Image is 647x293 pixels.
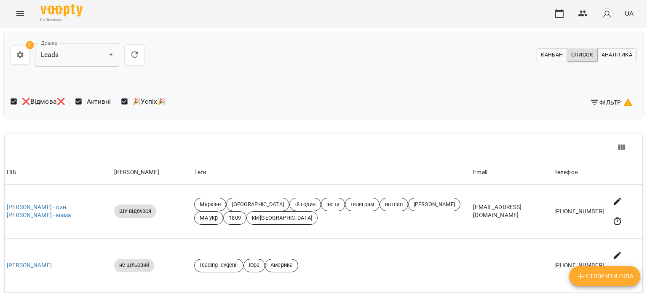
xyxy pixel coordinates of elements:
[10,3,30,24] button: Menu
[576,271,634,281] span: Створити Ліда
[597,48,636,61] button: Аналітика
[114,204,157,218] div: ШУ відбувся
[244,261,265,269] span: Юра
[602,50,632,59] span: Аналітика
[541,50,563,59] span: Канбан
[571,50,594,59] span: Список
[554,167,604,177] div: Телефон
[601,8,613,19] img: avatar_s.png
[195,261,243,269] span: reading_evgenii
[321,201,345,208] span: інста
[22,97,65,107] span: ❌Відмова❌
[553,239,606,293] td: [PHONE_NUMBER]
[290,201,321,208] span: -8 годин
[5,134,642,161] div: Table Toolbar
[345,201,379,208] span: телеграм
[567,48,598,61] button: Список
[7,167,111,177] div: ПІБ
[569,266,640,286] button: Створити Ліда
[621,5,637,21] button: UA
[265,261,298,269] span: Америка
[26,41,34,49] span: 1
[35,43,119,67] div: Leads
[195,214,223,222] span: МА укр
[40,17,83,23] span: For Business
[537,48,567,61] button: Канбан
[114,259,155,272] div: не цільовий
[224,214,246,222] span: 1809
[114,261,155,269] span: не цільовий
[114,207,157,215] span: ШУ відбувся
[590,97,633,108] span: Фільтр
[194,167,470,177] div: Теги
[586,95,636,110] button: Фільтр
[132,97,166,107] span: 🎉Успіх🎉
[473,167,551,177] div: Email
[625,9,634,18] span: UA
[553,185,606,239] td: [PHONE_NUMBER]
[87,97,111,107] span: Активні
[471,185,553,239] td: [EMAIL_ADDRESS][DOMAIN_NAME]
[380,201,408,208] span: вотсап
[7,204,71,219] a: [PERSON_NAME] - син. [PERSON_NAME] - мама
[227,201,289,208] span: [GEOGRAPHIC_DATA]
[7,262,52,269] a: [PERSON_NAME]
[195,201,226,208] span: Маркіян
[40,4,83,16] img: Voopty Logo
[612,137,632,158] button: View Columns
[247,214,317,222] span: км [GEOGRAPHIC_DATA]
[409,201,460,208] span: [PERSON_NAME]
[114,167,191,177] div: [PERSON_NAME]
